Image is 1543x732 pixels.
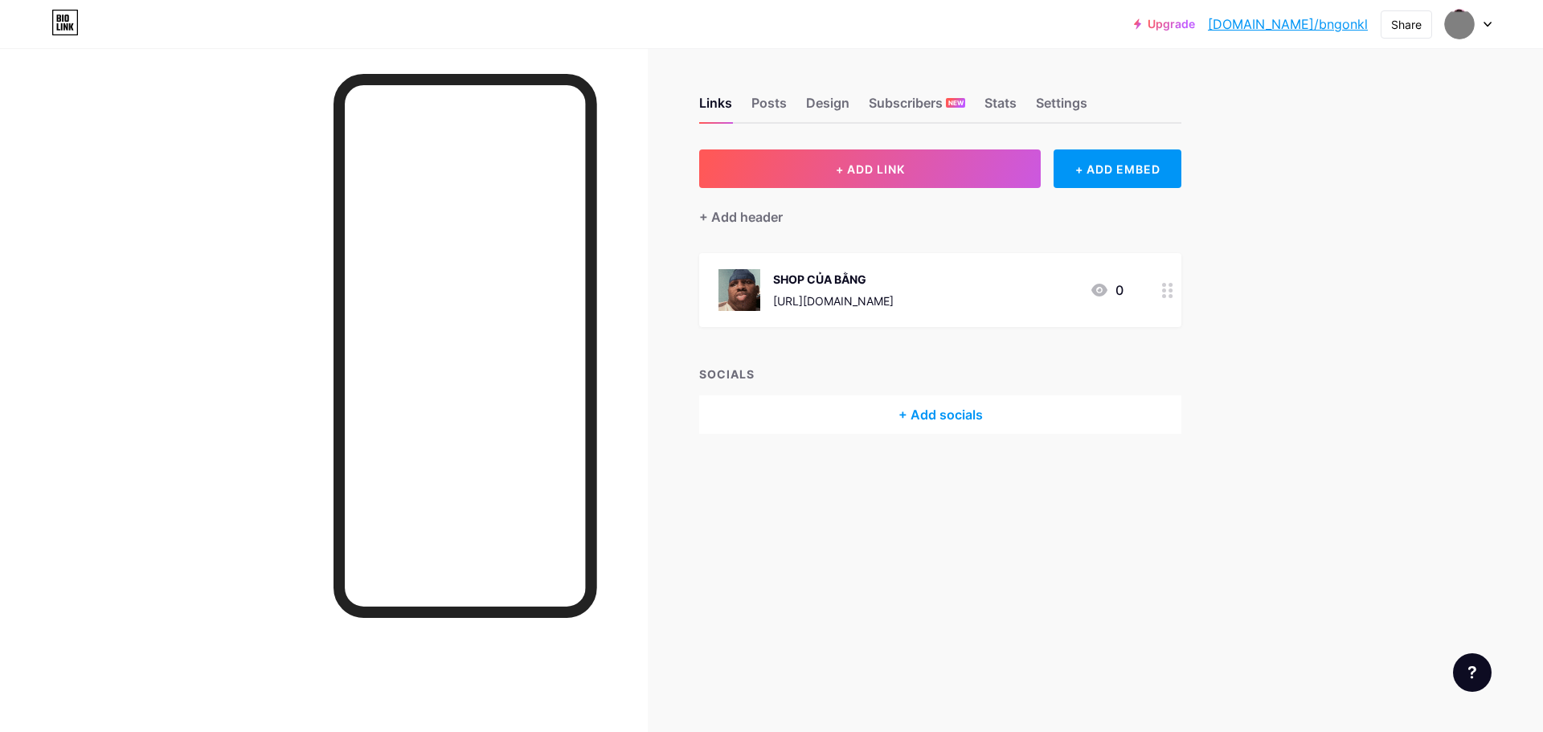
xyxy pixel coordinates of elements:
span: NEW [948,98,964,108]
div: Links [699,93,732,122]
div: SHOP CỦA BẰNG [773,271,894,288]
div: Posts [751,93,787,122]
div: Design [806,93,849,122]
img: SHOP CỦA BẰNG [718,269,760,311]
div: SOCIALS [699,366,1181,382]
a: [DOMAIN_NAME]/bngonkl [1208,14,1368,34]
div: + Add header [699,207,783,227]
div: Share [1391,16,1422,33]
div: Stats [984,93,1017,122]
div: + ADD EMBED [1054,149,1181,188]
div: 0 [1090,280,1123,300]
div: Settings [1036,93,1087,122]
a: Upgrade [1134,18,1195,31]
div: Subscribers [869,93,965,122]
span: + ADD LINK [836,162,905,176]
div: [URL][DOMAIN_NAME] [773,292,894,309]
button: + ADD LINK [699,149,1041,188]
img: Bằng Đoàn [1444,9,1475,39]
div: + Add socials [699,395,1181,434]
